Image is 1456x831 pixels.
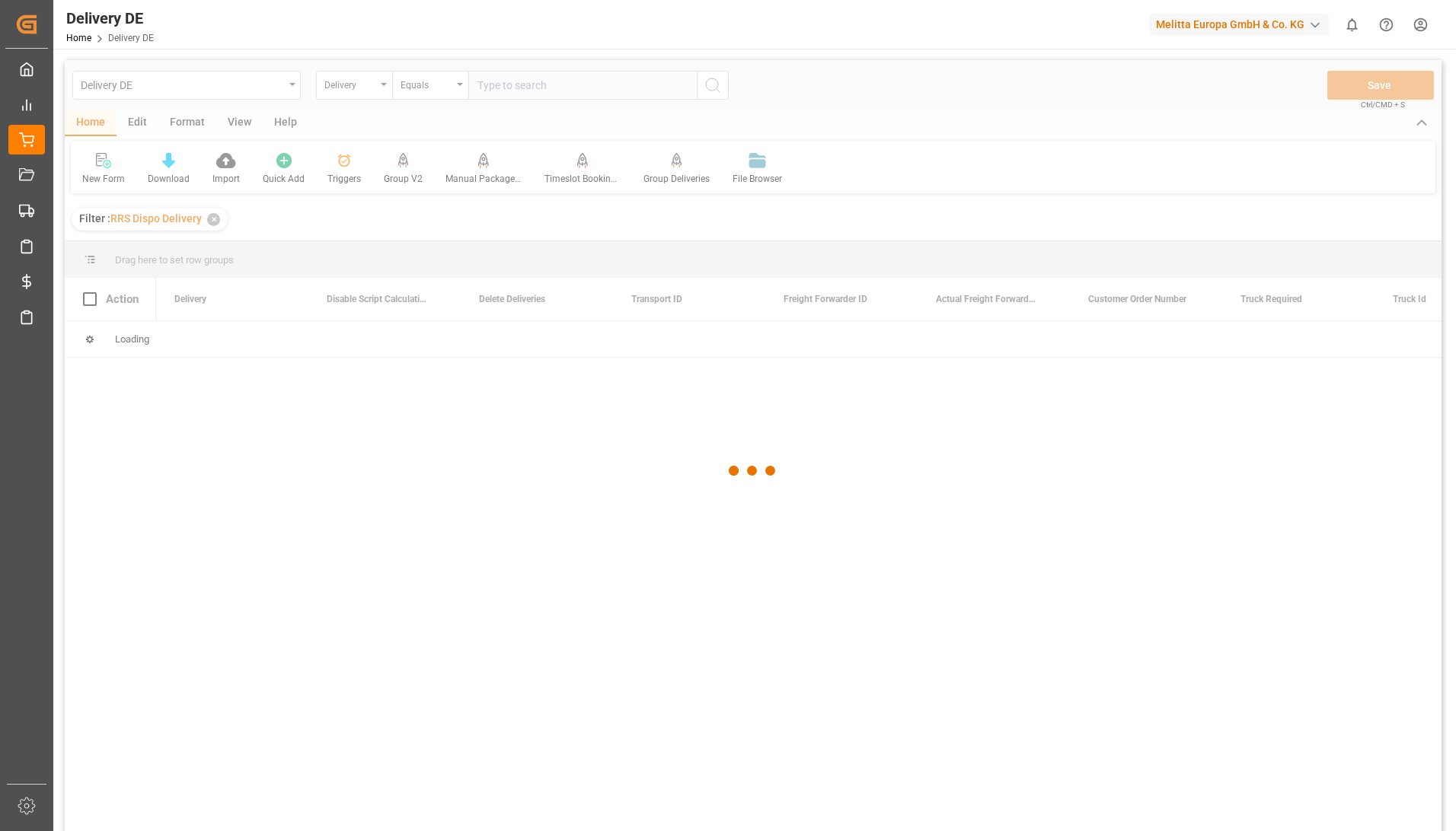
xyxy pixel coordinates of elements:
[66,33,91,43] a: Home
[1335,8,1369,42] button: show 0 new notifications
[1150,14,1329,36] div: Melitta Europa GmbH & Co. KG
[1150,10,1335,39] button: Melitta Europa GmbH & Co. KG
[66,7,154,30] div: Delivery DE
[1369,8,1403,42] button: Help Center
